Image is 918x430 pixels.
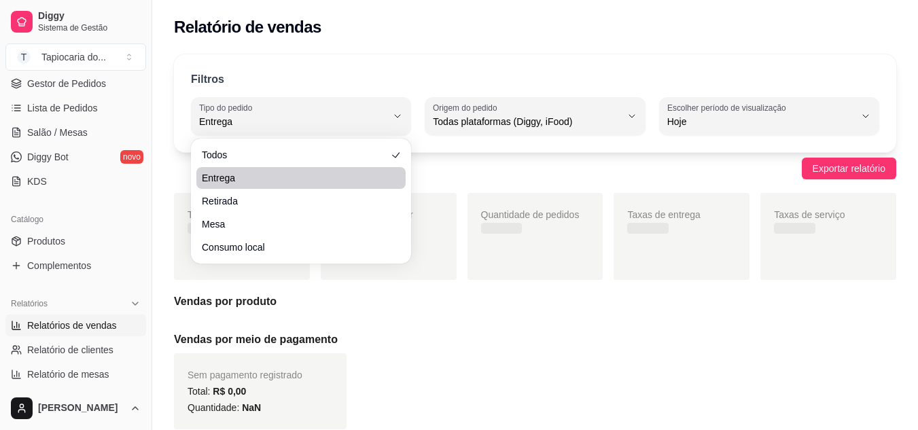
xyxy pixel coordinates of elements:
[174,332,896,348] h5: Vendas por meio de pagamento
[188,370,302,380] span: Sem pagamento registrado
[27,368,109,381] span: Relatório de mesas
[5,209,146,230] div: Catálogo
[202,148,387,162] span: Todos
[191,71,224,88] p: Filtros
[41,50,106,64] div: Tapiocaria do ...
[667,102,790,113] label: Escolher período de visualização
[334,209,413,236] span: Média de valor por transação
[11,298,48,309] span: Relatórios
[188,209,244,220] span: Total vendido
[774,209,845,220] span: Taxas de serviço
[202,240,387,254] span: Consumo local
[481,209,580,220] span: Quantidade de pedidos
[667,115,855,128] span: Hoje
[813,161,885,176] span: Exportar relatório
[27,101,98,115] span: Lista de Pedidos
[199,115,387,128] span: Entrega
[27,150,69,164] span: Diggy Bot
[202,217,387,231] span: Mesa
[242,402,261,413] span: NaN
[188,386,246,397] span: Total:
[433,102,501,113] label: Origem do pedido
[188,402,261,413] span: Quantidade:
[5,43,146,71] button: Select a team
[27,234,65,248] span: Produtos
[27,259,91,272] span: Complementos
[202,194,387,208] span: Retirada
[213,386,246,397] span: R$ 0,00
[27,343,113,357] span: Relatório de clientes
[27,175,47,188] span: KDS
[199,102,257,113] label: Tipo do pedido
[174,16,321,38] h2: Relatório de vendas
[27,319,117,332] span: Relatórios de vendas
[27,126,88,139] span: Salão / Mesas
[38,402,124,414] span: [PERSON_NAME]
[433,115,620,128] span: Todas plataformas (Diggy, iFood)
[202,171,387,185] span: Entrega
[17,50,31,64] span: T
[38,10,141,22] span: Diggy
[38,22,141,33] span: Sistema de Gestão
[27,77,106,90] span: Gestor de Pedidos
[174,293,896,310] h5: Vendas por produto
[627,209,700,220] span: Taxas de entrega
